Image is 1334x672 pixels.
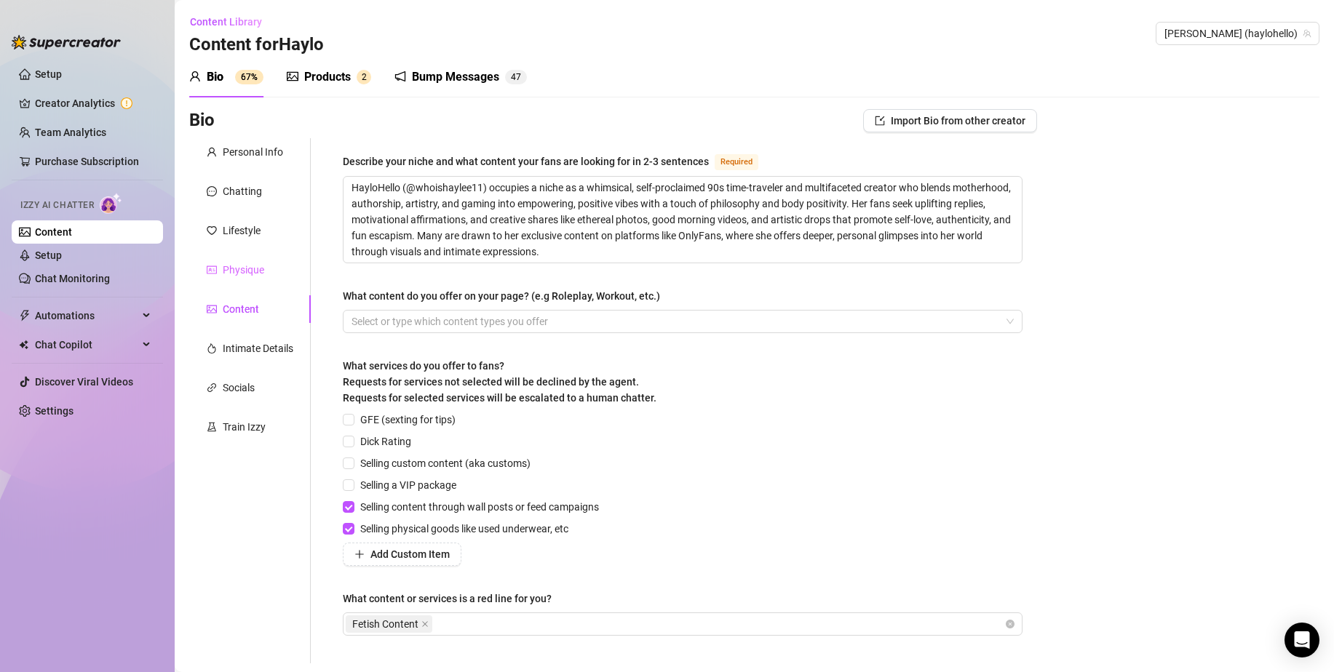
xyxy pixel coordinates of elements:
[207,422,217,432] span: experiment
[343,591,552,607] div: What content or services is a red line for you?
[35,304,138,327] span: Automations
[223,301,259,317] div: Content
[354,499,605,515] span: Selling content through wall posts or feed campaigns
[354,477,462,493] span: Selling a VIP package
[19,340,28,350] img: Chat Copilot
[207,225,217,236] span: heart
[304,68,351,86] div: Products
[891,115,1025,127] span: Import Bio from other creator
[343,288,660,304] div: What content do you offer on your page? (e.g Roleplay, Workout, etc.)
[207,343,217,353] span: fire
[1285,623,1319,657] div: Open Intercom Messenger
[346,615,432,633] span: Fetish Content
[35,127,106,138] a: Team Analytics
[35,273,110,284] a: Chat Monitoring
[352,616,418,632] span: Fetish Content
[12,35,121,49] img: logo-BBDzfeDw.svg
[287,71,298,82] span: picture
[394,71,406,82] span: notification
[370,548,450,560] span: Add Custom Item
[511,72,516,82] span: 4
[35,249,62,261] a: Setup
[1303,29,1311,38] span: team
[223,262,264,278] div: Physique
[1164,23,1311,44] span: Haylo (haylohello)
[715,154,758,170] span: Required
[207,147,217,157] span: user
[223,380,255,396] div: Socials
[223,419,266,435] div: Train Izzy
[223,183,262,199] div: Chatting
[343,153,774,170] label: Describe your niche and what content your fans are looking for in 2-3 sentences
[223,340,293,356] div: Intimate Details
[343,153,709,169] div: Describe your niche and what content your fans are looking for in 2-3 sentences
[35,376,133,388] a: Discover Viral Videos
[421,620,429,628] span: close
[344,177,1022,263] textarea: Describe your niche and what content your fans are looking for in 2-3 sentences
[35,226,72,238] a: Content
[875,116,885,126] span: import
[20,199,94,212] span: Izzy AI Chatter
[343,543,461,566] button: Add Custom Item
[343,288,670,304] label: What content do you offer on your page? (e.g Roleplay, Workout, etc.)
[505,70,527,84] sup: 47
[189,10,274,33] button: Content Library
[343,591,562,607] label: What content or services is a red line for you?
[189,33,324,57] h3: Content for Haylo
[354,412,461,428] span: GFE (sexting for tips)
[207,68,223,86] div: Bio
[354,549,365,559] span: plus
[435,615,438,633] input: What content or services is a red line for you?
[343,360,656,404] span: What services do you offer to fans? Requests for services not selected will be declined by the ag...
[223,223,261,239] div: Lifestyle
[35,92,151,115] a: Creator Analytics exclamation-circle
[516,72,521,82] span: 7
[189,71,201,82] span: user
[207,265,217,275] span: idcard
[357,70,371,84] sup: 2
[190,16,262,28] span: Content Library
[362,72,367,82] span: 2
[100,193,122,214] img: AI Chatter
[207,383,217,393] span: link
[412,68,499,86] div: Bump Messages
[35,68,62,80] a: Setup
[35,405,74,417] a: Settings
[354,521,574,537] span: Selling physical goods like used underwear, etc
[207,304,217,314] span: picture
[35,333,138,356] span: Chat Copilot
[1006,620,1015,628] span: close-circle
[19,310,31,321] span: thunderbolt
[35,150,151,173] a: Purchase Subscription
[863,109,1037,132] button: Import Bio from other creator
[207,186,217,196] span: message
[354,455,536,471] span: Selling custom content (aka customs)
[235,70,263,84] sup: 67%
[352,313,354,330] input: What content do you offer on your page? (e.g Roleplay, Workout, etc.)
[354,433,417,449] span: Dick Rating
[189,109,215,132] h3: Bio
[223,144,283,160] div: Personal Info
